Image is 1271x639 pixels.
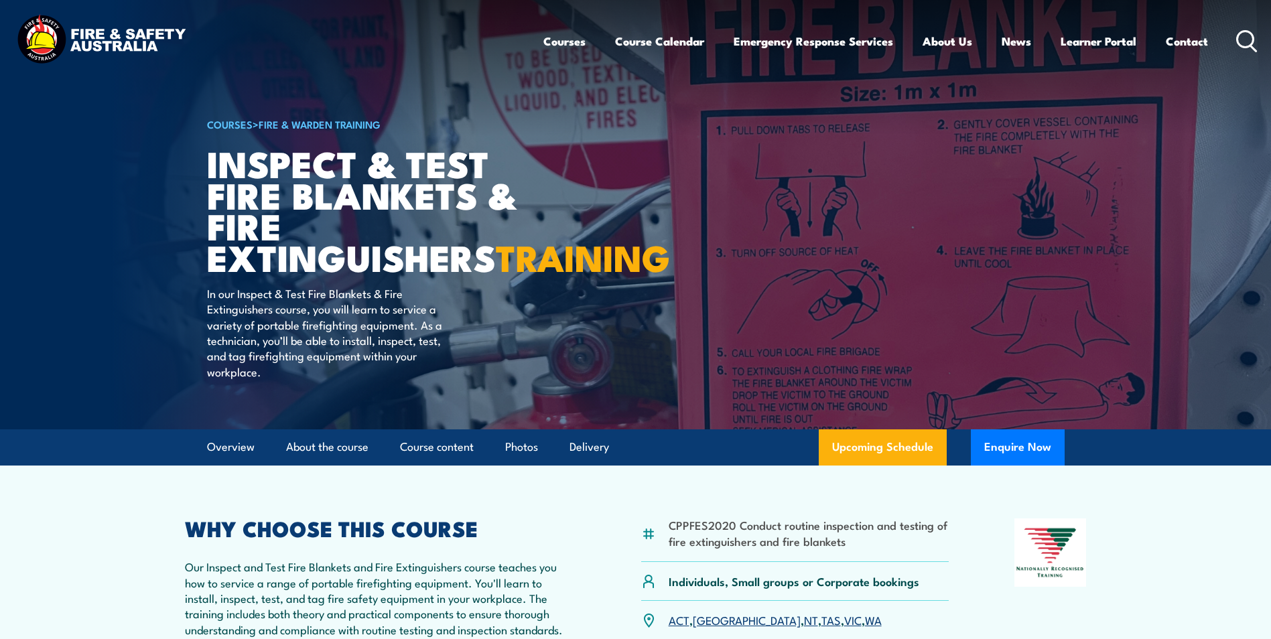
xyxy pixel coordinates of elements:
li: CPPFES2020 Conduct routine inspection and testing of fire extinguishers and fire blankets [669,517,949,549]
a: NT [804,612,818,628]
a: Courses [543,23,586,59]
h1: Inspect & Test Fire Blankets & Fire Extinguishers [207,147,538,273]
h2: WHY CHOOSE THIS COURSE [185,518,576,537]
img: Nationally Recognised Training logo. [1014,518,1087,587]
a: COURSES [207,117,253,131]
a: VIC [844,612,862,628]
a: ACT [669,612,689,628]
a: [GEOGRAPHIC_DATA] [693,612,801,628]
a: Fire & Warden Training [259,117,381,131]
a: Course content [400,429,474,465]
p: Individuals, Small groups or Corporate bookings [669,573,919,589]
p: Our Inspect and Test Fire Blankets and Fire Extinguishers course teaches you how to service a ran... [185,559,576,637]
p: In our Inspect & Test Fire Blankets & Fire Extinguishers course, you will learn to service a vari... [207,285,452,379]
a: Learner Portal [1061,23,1136,59]
a: Course Calendar [615,23,704,59]
p: , , , , , [669,612,882,628]
a: TAS [821,612,841,628]
a: Upcoming Schedule [819,429,947,466]
strong: TRAINING [496,228,670,284]
a: Contact [1166,23,1208,59]
button: Enquire Now [971,429,1065,466]
a: About the course [286,429,369,465]
a: News [1002,23,1031,59]
a: Delivery [570,429,609,465]
a: Overview [207,429,255,465]
a: WA [865,612,882,628]
a: Photos [505,429,538,465]
a: About Us [923,23,972,59]
h6: > [207,116,538,132]
a: Emergency Response Services [734,23,893,59]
